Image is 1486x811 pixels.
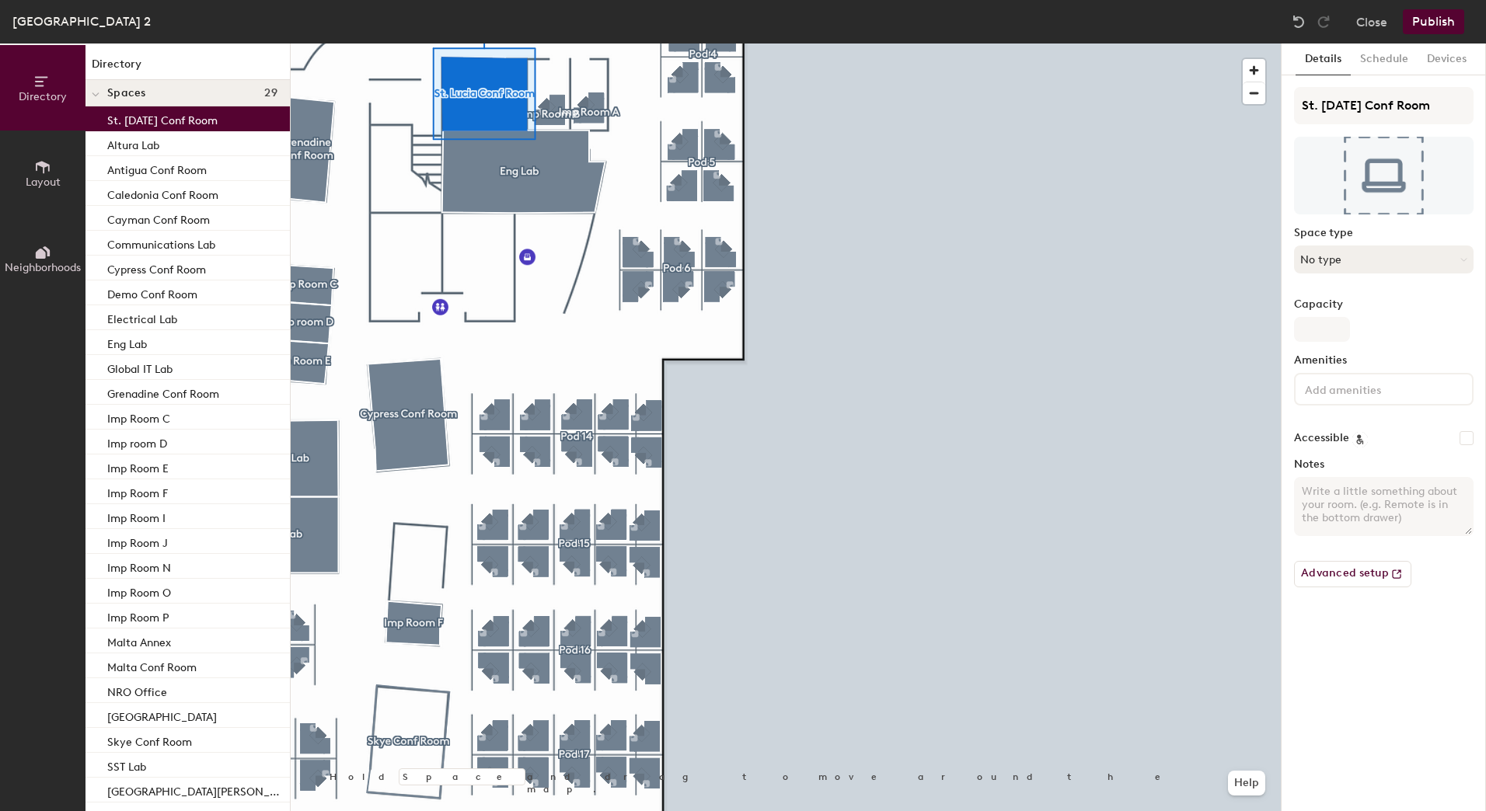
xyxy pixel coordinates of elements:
[1294,137,1474,214] img: The space named St. Lucia Conf Room
[107,284,197,301] p: Demo Conf Room
[1296,44,1351,75] button: Details
[107,507,166,525] p: Imp Room I
[107,681,167,699] p: NRO Office
[107,557,171,575] p: Imp Room N
[107,632,171,649] p: Malta Annex
[85,56,290,80] h1: Directory
[1294,245,1474,273] button: No type
[5,261,81,274] span: Neighborhoods
[107,482,168,500] p: Imp Room F
[12,12,151,31] div: [GEOGRAPHIC_DATA] 2
[107,110,218,127] p: St. [DATE] Conf Room
[1316,14,1331,30] img: Redo
[1351,44,1418,75] button: Schedule
[107,184,218,202] p: Caledonia Conf Room
[26,176,61,189] span: Layout
[107,87,146,99] span: Spaces
[1294,227,1474,239] label: Space type
[107,134,159,152] p: Altura Lab
[19,90,67,103] span: Directory
[1302,379,1442,398] input: Add amenities
[1294,458,1474,471] label: Notes
[107,607,169,625] p: Imp Room P
[107,458,169,475] p: Imp Room E
[107,781,287,799] p: [GEOGRAPHIC_DATA][PERSON_NAME]
[1418,44,1476,75] button: Devices
[1356,9,1387,34] button: Close
[107,308,177,326] p: Electrical Lab
[107,234,215,252] p: Communications Lab
[1294,354,1474,367] label: Amenities
[107,706,217,724] p: [GEOGRAPHIC_DATA]
[1294,432,1349,444] label: Accessible
[107,259,206,277] p: Cypress Conf Room
[107,159,207,177] p: Antigua Conf Room
[107,731,192,749] p: Skye Conf Room
[107,333,147,351] p: Eng Lab
[107,433,167,451] p: Imp room D
[107,383,219,401] p: Grenadine Conf Room
[1403,9,1464,34] button: Publish
[1294,298,1474,311] label: Capacity
[107,756,146,774] p: SST Lab
[107,656,197,674] p: Malta Conf Room
[1228,771,1265,795] button: Help
[107,209,210,227] p: Cayman Conf Room
[107,408,170,426] p: Imp Room C
[107,532,168,550] p: Imp Room J
[107,358,173,376] p: Global IT Lab
[264,87,277,99] span: 29
[1294,561,1411,587] button: Advanced setup
[107,582,171,600] p: Imp Room O
[1291,14,1306,30] img: Undo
